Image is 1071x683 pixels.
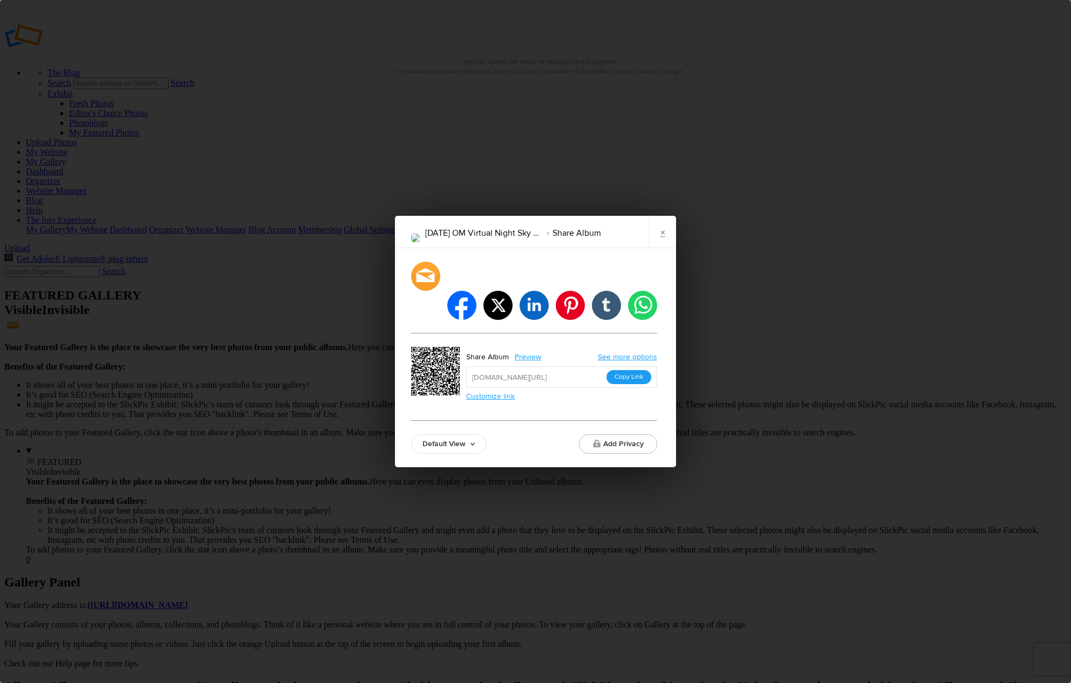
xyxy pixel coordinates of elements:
[556,291,585,320] li: pinterest
[411,347,463,399] div: https://galleries.thefotoexperience.com/share/YjMzWjjM5zz5Mj/albums/2025-August-OM-Virtual-Night-...
[579,434,657,454] button: Add Privacy
[592,291,621,320] li: tumblr
[411,434,487,454] a: Default View
[466,392,515,401] a: Customize link
[541,224,601,242] li: Share Album
[411,234,420,242] img: Under_the_Stars_OM_SYSTEM_Night_Sky_Masterclass_Virtual_Workshop_-_August%2C_2025.png
[447,291,476,320] li: facebook
[466,350,509,364] div: Share Album
[483,291,513,320] li: twitter
[649,216,676,248] a: ×
[598,352,657,361] a: See more options
[509,350,549,364] a: Preview
[628,291,657,320] li: whatsapp
[520,291,549,320] li: linkedin
[606,370,651,384] button: Copy Link
[425,224,541,242] li: [DATE] OM Virtual Night Sky Workshop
